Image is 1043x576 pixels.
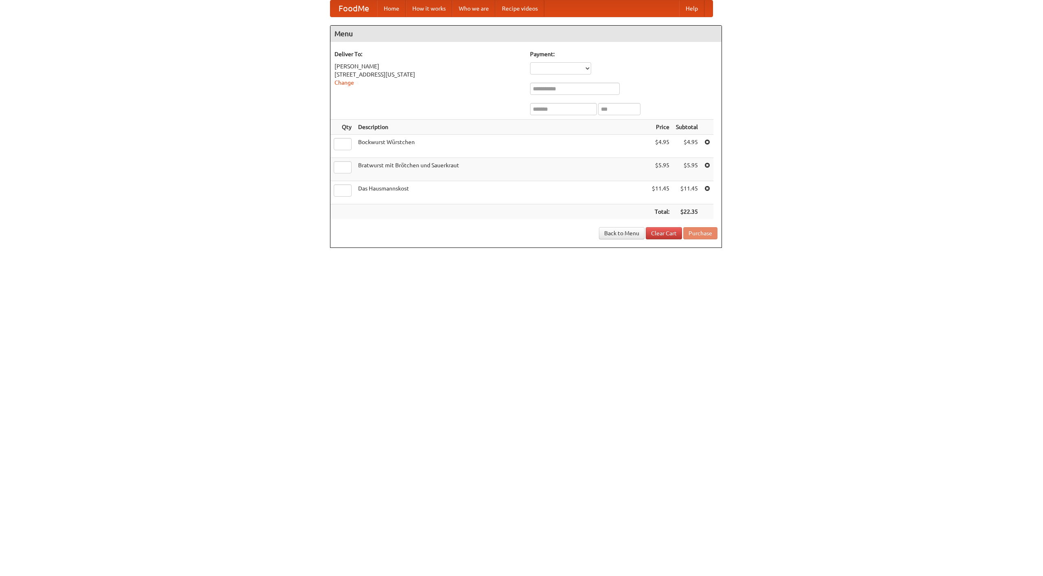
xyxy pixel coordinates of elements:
[646,227,682,239] a: Clear Cart
[530,50,717,58] h5: Payment:
[406,0,452,17] a: How it works
[649,158,673,181] td: $5.95
[679,0,704,17] a: Help
[355,158,649,181] td: Bratwurst mit Brötchen und Sauerkraut
[673,135,701,158] td: $4.95
[330,0,377,17] a: FoodMe
[649,120,673,135] th: Price
[334,62,522,70] div: [PERSON_NAME]
[334,70,522,79] div: [STREET_ADDRESS][US_STATE]
[377,0,406,17] a: Home
[495,0,544,17] a: Recipe videos
[599,227,645,239] a: Back to Menu
[330,26,722,42] h4: Menu
[673,120,701,135] th: Subtotal
[649,135,673,158] td: $4.95
[649,204,673,219] th: Total:
[355,181,649,204] td: Das Hausmannskost
[673,158,701,181] td: $5.95
[355,135,649,158] td: Bockwurst Würstchen
[330,120,355,135] th: Qty
[673,204,701,219] th: $22.35
[683,227,717,239] button: Purchase
[673,181,701,204] td: $11.45
[452,0,495,17] a: Who we are
[355,120,649,135] th: Description
[334,79,354,86] a: Change
[649,181,673,204] td: $11.45
[334,50,522,58] h5: Deliver To:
